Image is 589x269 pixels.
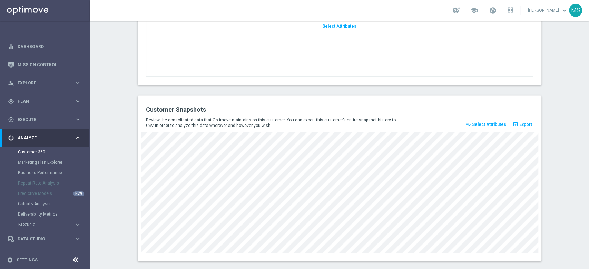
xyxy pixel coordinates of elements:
a: Dashboard [18,37,81,56]
div: Repeat Rate Analysis [18,178,89,188]
i: keyboard_arrow_right [75,134,81,141]
i: keyboard_arrow_right [75,236,81,242]
a: Business Performance [18,170,72,176]
i: open_in_browser [513,121,518,127]
i: person_search [8,80,14,86]
i: keyboard_arrow_right [75,221,81,228]
i: keyboard_arrow_right [75,98,81,104]
span: Execute [18,118,75,122]
div: MS [569,4,582,17]
i: track_changes [8,135,14,141]
div: Mission Control [8,56,81,74]
div: Execute [8,117,75,123]
span: Select Attributes [322,24,356,29]
span: keyboard_arrow_down [561,7,568,14]
span: Analyze [18,136,75,140]
a: [PERSON_NAME]keyboard_arrow_down [527,5,569,16]
h2: Customer Snapshots [146,106,334,114]
div: Dashboard [8,37,81,56]
span: Data Studio [18,237,75,241]
button: BI Studio keyboard_arrow_right [18,222,81,227]
div: Data Studio [8,236,75,242]
span: Select Attributes [472,122,506,127]
span: school [470,7,478,14]
a: Marketing Plan Explorer [18,160,72,165]
div: Marketing Plan Explorer [18,157,89,168]
a: Optibot [18,248,72,266]
div: Predictive Models [18,188,89,199]
div: Analyze [8,135,75,141]
a: Mission Control [18,56,81,74]
i: equalizer [8,43,14,50]
a: Cohorts Analysis [18,201,72,207]
div: Optibot [8,248,81,266]
i: gps_fixed [8,98,14,104]
button: Mission Control [8,62,81,68]
span: Explore [18,81,75,85]
div: Deliverability Metrics [18,209,89,219]
button: gps_fixed Plan keyboard_arrow_right [8,99,81,104]
button: open_in_browser Export [512,120,533,129]
button: playlist_add_check Select Attributes [464,120,507,129]
i: settings [7,257,13,263]
i: play_circle_outline [8,117,14,123]
a: Customer 360 [18,149,72,155]
button: equalizer Dashboard [8,44,81,49]
div: BI Studio [18,219,89,230]
button: track_changes Analyze keyboard_arrow_right [8,135,81,141]
div: Cohorts Analysis [18,199,89,209]
div: NEW [73,191,84,196]
button: person_search Explore keyboard_arrow_right [8,80,81,86]
button: Data Studio keyboard_arrow_right [8,236,81,242]
a: Deliverability Metrics [18,211,72,217]
div: BI Studio [18,222,75,227]
span: BI Studio [18,222,68,227]
button: Select Attributes [321,22,357,31]
p: Review the consolidated data that Optimove maintains on this customer. You can export this custom... [146,117,401,128]
i: playlist_add_check [465,121,471,127]
a: Settings [17,258,38,262]
i: keyboard_arrow_right [75,116,81,123]
i: keyboard_arrow_right [75,80,81,86]
span: Plan [18,99,75,103]
div: Explore [8,80,75,86]
div: Customer 360 [18,147,89,157]
button: play_circle_outline Execute keyboard_arrow_right [8,117,81,122]
div: Business Performance [18,168,89,178]
span: Export [519,122,532,127]
div: Plan [8,98,75,104]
